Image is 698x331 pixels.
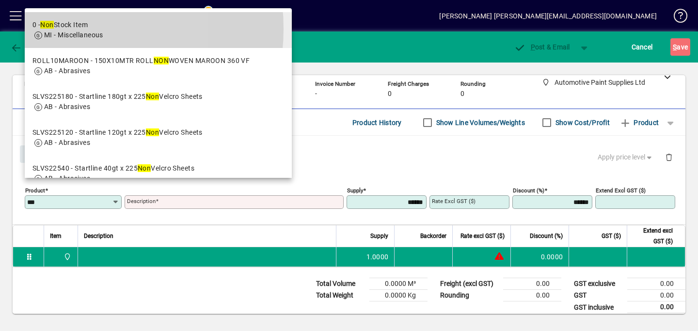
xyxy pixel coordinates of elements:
[25,156,292,191] mat-option: SLVS22540 - Startline 40gt x 225 Non Velcro Sheets
[370,231,388,241] span: Supply
[32,127,203,138] div: SLVS225120 - Startline 120gt x 225 Velcro Sheets
[554,118,610,127] label: Show Cost/Profit
[127,198,156,205] mat-label: Description
[594,149,658,166] button: Apply price level
[439,8,657,24] div: [PERSON_NAME] [PERSON_NAME][EMAIL_ADDRESS][DOMAIN_NAME]
[311,290,369,301] td: Total Weight
[25,120,292,156] mat-option: SLVS225120 - Startline 120gt x 225 Non Velcro Sheets
[673,43,677,51] span: S
[44,67,90,75] span: AB - Abrasives
[369,290,428,301] td: 0.0000 Kg
[24,146,49,162] span: Close
[146,128,159,136] em: Non
[509,38,575,56] button: Post & Email
[670,38,690,56] button: Save
[154,57,169,64] em: NON
[514,43,570,51] span: ost & Email
[17,149,55,158] app-page-header-button: Close
[25,84,292,120] mat-option: SLVS225180 - Startline 180gt x 225 Non Velcro Sheets
[569,290,627,301] td: GST
[44,174,90,182] span: AB - Abrasives
[460,90,464,98] span: 0
[25,12,292,48] mat-option: 0 - Non Stock Item
[311,278,369,290] td: Total Volume
[435,278,503,290] td: Freight (excl GST)
[388,90,392,98] span: 0
[50,231,62,241] span: Item
[369,278,428,290] td: 0.0000 M³
[44,139,90,146] span: AB - Abrasives
[434,118,525,127] label: Show Line Volumes/Weights
[25,48,292,84] mat-option: ROLL10MAROON - 150X10MTR ROLL NON WOVEN MAROON 360 VF
[44,31,103,39] span: MI - Miscellaneous
[32,56,250,66] div: ROLL10MAROON - 150X10MTR ROLL WOVEN MAROON 360 VF
[146,93,159,100] em: Non
[435,290,503,301] td: Rounding
[24,90,44,98] span: [DATE]
[10,43,43,51] span: Back
[657,145,681,169] button: Delete
[633,225,673,247] span: Extend excl GST ($)
[673,39,688,55] span: ave
[315,90,317,98] span: -
[530,231,563,241] span: Discount (%)
[513,187,544,194] mat-label: Discount (%)
[20,145,53,163] button: Close
[84,231,113,241] span: Description
[61,252,72,262] span: Automotive Paint Supplies Ltd
[657,153,681,161] app-page-header-button: Delete
[460,231,505,241] span: Rate excl GST ($)
[347,187,363,194] mat-label: Supply
[8,38,45,56] button: Back
[32,163,194,173] div: SLVS22540 - Startline 40gt x 225 Velcro Sheets
[569,278,627,290] td: GST exclusive
[349,114,406,131] button: Product History
[503,290,561,301] td: 0.00
[629,38,655,56] button: Cancel
[503,278,561,290] td: 0.00
[569,301,627,314] td: GST inclusive
[596,187,646,194] mat-label: Extend excl GST ($)
[598,152,654,162] span: Apply price level
[44,103,90,110] span: AB - Abrasives
[366,252,389,262] span: 1.0000
[32,20,103,30] div: 0 - Stock Item
[531,43,535,51] span: P
[63,7,94,25] button: Profile
[510,247,569,267] td: 0.0000
[627,301,685,314] td: 0.00
[138,164,151,172] em: Non
[352,115,402,130] span: Product History
[32,7,63,25] button: Add
[632,39,653,55] span: Cancel
[420,231,446,241] span: Backorder
[13,136,685,171] div: Product
[432,198,476,205] mat-label: Rate excl GST ($)
[627,290,685,301] td: 0.00
[602,231,621,241] span: GST ($)
[32,92,203,102] div: SLVS225180 - Startline 180gt x 225 Velcro Sheets
[40,21,53,29] em: Non
[25,187,45,194] mat-label: Product
[627,278,685,290] td: 0.00
[666,2,686,33] a: Knowledge Base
